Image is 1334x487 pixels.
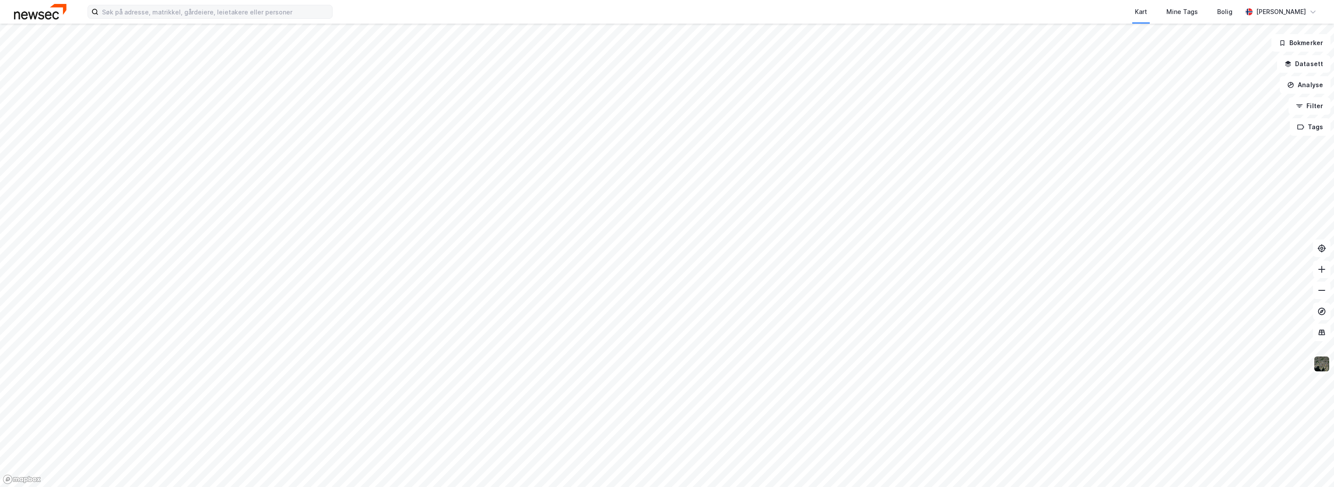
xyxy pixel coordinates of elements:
[1290,445,1334,487] div: Kontrollprogram for chat
[1277,55,1330,73] button: Datasett
[14,4,67,19] img: newsec-logo.f6e21ccffca1b3a03d2d.png
[1313,356,1330,372] img: 9k=
[1271,34,1330,52] button: Bokmerker
[1256,7,1306,17] div: [PERSON_NAME]
[1290,445,1334,487] iframe: Chat Widget
[1280,76,1330,94] button: Analyse
[98,5,332,18] input: Søk på adresse, matrikkel, gårdeiere, leietakere eller personer
[1135,7,1147,17] div: Kart
[1288,97,1330,115] button: Filter
[1290,118,1330,136] button: Tags
[3,474,41,484] a: Mapbox homepage
[1217,7,1232,17] div: Bolig
[1166,7,1198,17] div: Mine Tags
